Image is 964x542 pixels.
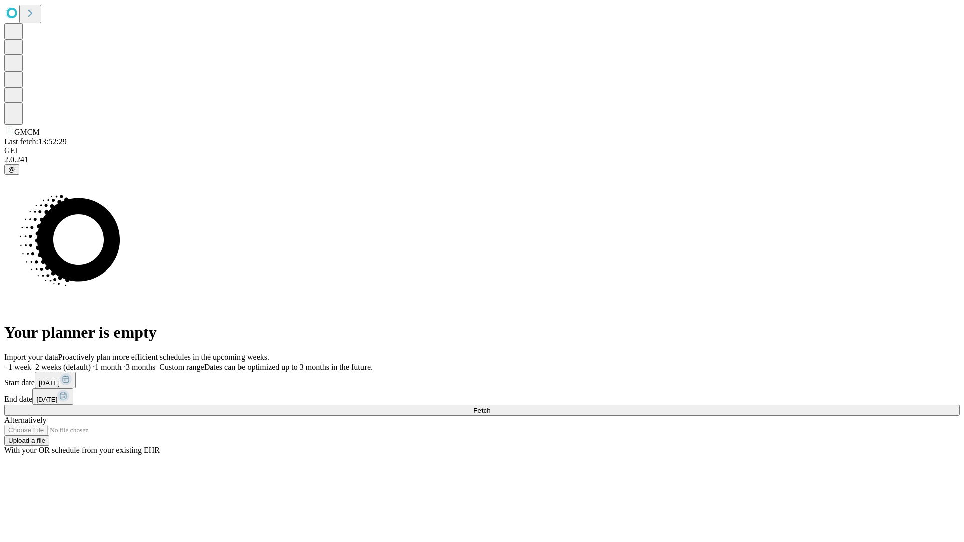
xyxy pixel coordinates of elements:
[4,353,58,361] span: Import your data
[14,128,40,137] span: GMCM
[204,363,373,371] span: Dates can be optimized up to 3 months in the future.
[4,372,960,388] div: Start date
[35,363,91,371] span: 2 weeks (default)
[95,363,122,371] span: 1 month
[4,146,960,155] div: GEI
[4,405,960,416] button: Fetch
[4,435,49,446] button: Upload a file
[4,137,67,146] span: Last fetch: 13:52:29
[4,388,960,405] div: End date
[8,166,15,173] span: @
[35,372,76,388] button: [DATE]
[36,396,57,403] span: [DATE]
[8,363,31,371] span: 1 week
[126,363,155,371] span: 3 months
[58,353,269,361] span: Proactively plan more efficient schedules in the upcoming weeks.
[39,379,60,387] span: [DATE]
[4,446,160,454] span: With your OR schedule from your existing EHR
[32,388,73,405] button: [DATE]
[159,363,204,371] span: Custom range
[4,416,46,424] span: Alternatively
[4,323,960,342] h1: Your planner is empty
[4,155,960,164] div: 2.0.241
[4,164,19,175] button: @
[473,406,490,414] span: Fetch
